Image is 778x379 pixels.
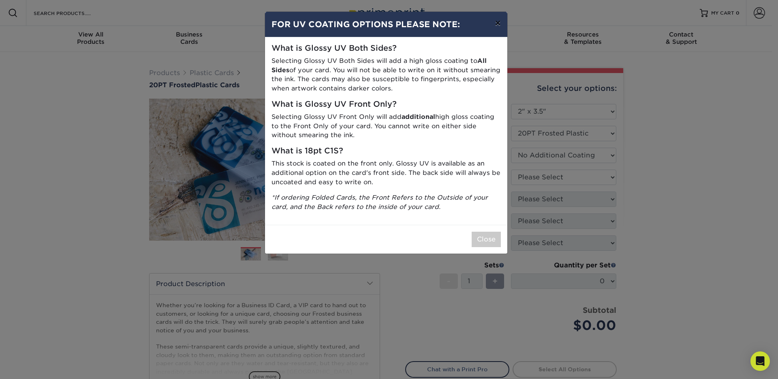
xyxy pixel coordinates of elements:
[271,56,501,93] p: Selecting Glossy UV Both Sides will add a high gloss coating to of your card. You will not be abl...
[472,232,501,247] button: Close
[488,12,507,34] button: ×
[271,100,501,109] h5: What is Glossy UV Front Only?
[271,146,501,156] h5: What is 18pt C1S?
[271,159,501,187] p: This stock is coated on the front only. Glossy UV is available as an additional option on the car...
[271,44,501,53] h5: What is Glossy UV Both Sides?
[750,351,770,371] div: Open Intercom Messenger
[402,113,435,121] strong: additional
[271,112,501,140] p: Selecting Glossy UV Front Only will add high gloss coating to the Front Only of your card. You ca...
[271,194,488,211] i: *If ordering Folded Cards, the Front Refers to the Outside of your card, and the Back refers to t...
[271,18,501,30] h4: FOR UV COATING OPTIONS PLEASE NOTE:
[271,57,487,74] strong: All Sides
